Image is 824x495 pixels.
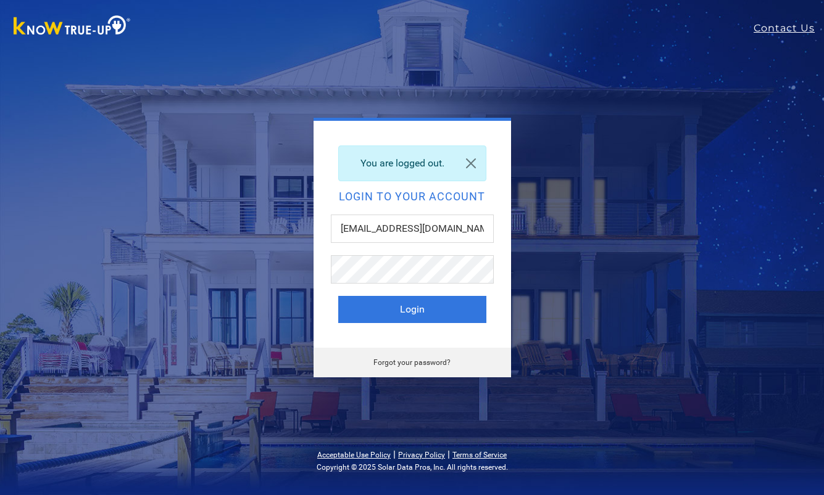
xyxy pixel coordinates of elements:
[7,13,137,41] img: Know True-Up
[338,191,486,202] h2: Login to your account
[447,448,450,460] span: |
[338,145,486,181] div: You are logged out.
[317,451,391,459] a: Acceptable Use Policy
[754,21,824,36] a: Contact Us
[398,451,445,459] a: Privacy Policy
[331,215,494,243] input: Email
[338,296,486,323] button: Login
[456,146,486,181] a: Close
[452,451,507,459] a: Terms of Service
[373,358,451,367] a: Forgot your password?
[393,448,396,460] span: |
